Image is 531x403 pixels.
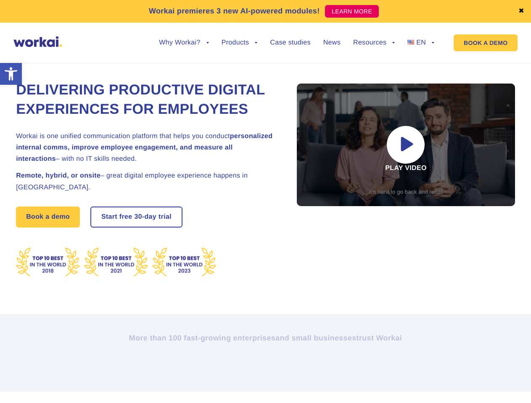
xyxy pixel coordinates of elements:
[16,81,277,119] h1: Delivering Productive Digital Experiences for Employees
[353,39,395,46] a: Resources
[222,39,258,46] a: Products
[270,39,310,46] a: Case studies
[325,5,379,18] a: LEARN MORE
[91,207,182,227] a: Start free30-daytrial
[275,334,356,342] i: and small businesses
[297,84,515,206] div: Play video
[16,207,80,228] a: Book a demo
[518,8,524,15] a: ✖
[134,214,156,220] i: 30-day
[32,333,499,343] h2: More than 100 fast-growing enterprises trust Workai
[16,133,272,162] strong: personalized internal comms, improve employee engagement, and measure all interactions
[454,34,518,51] a: BOOK A DEMO
[159,39,209,46] a: Why Workai?
[149,5,320,17] p: Workai premieres 3 new AI-powered modules!
[416,39,426,46] span: EN
[16,170,277,193] h2: – great digital employee experience happens in [GEOGRAPHIC_DATA].
[16,172,100,179] strong: Remote, hybrid, or onsite
[323,39,341,46] a: News
[16,131,277,165] h2: Workai is one unified communication platform that helps you conduct – with no IT skills needed.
